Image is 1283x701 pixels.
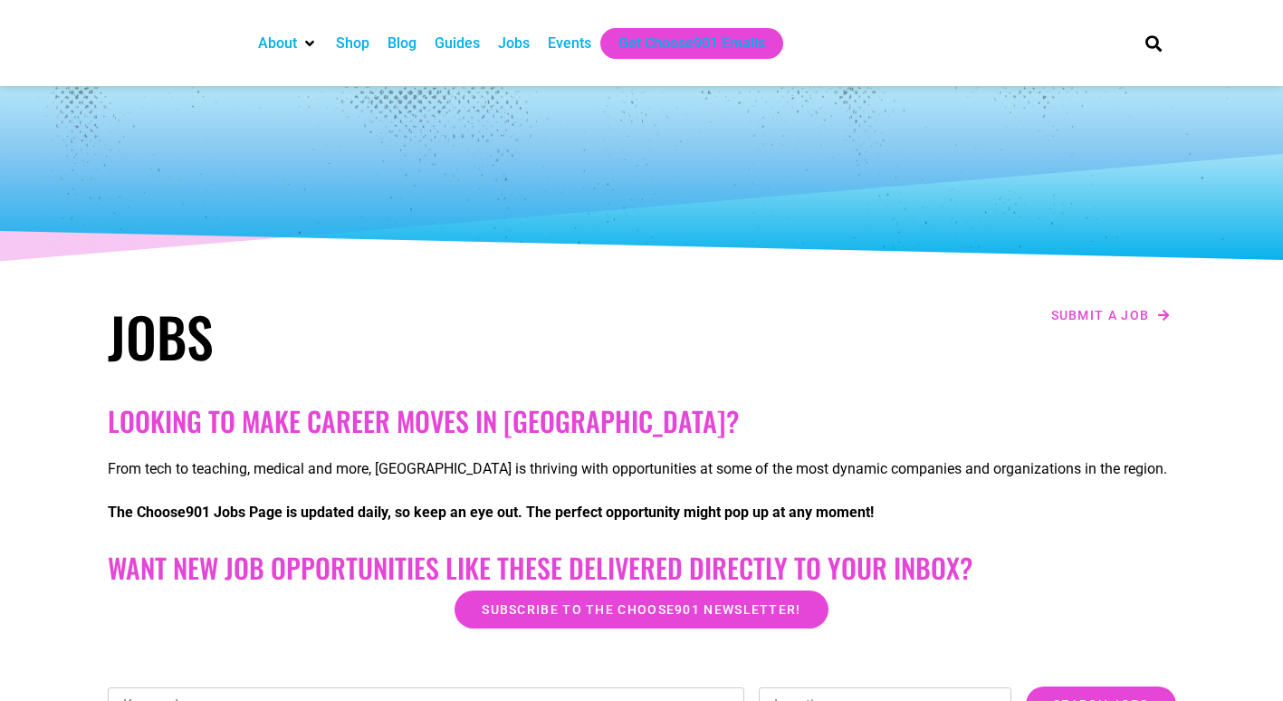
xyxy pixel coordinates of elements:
[455,591,828,629] a: Subscribe to the Choose901 newsletter!
[108,458,1176,480] p: From tech to teaching, medical and more, [GEOGRAPHIC_DATA] is thriving with opportunities at some...
[249,28,327,59] div: About
[1046,303,1176,327] a: Submit a job
[108,303,633,369] h1: Jobs
[336,33,369,54] a: Shop
[108,504,874,521] strong: The Choose901 Jobs Page is updated daily, so keep an eye out. The perfect opportunity might pop u...
[1138,28,1168,58] div: Search
[108,552,1176,584] h2: Want New Job Opportunities like these Delivered Directly to your Inbox?
[249,28,1115,59] nav: Main nav
[498,33,530,54] a: Jobs
[435,33,480,54] a: Guides
[548,33,591,54] a: Events
[388,33,416,54] a: Blog
[482,603,800,616] span: Subscribe to the Choose901 newsletter!
[1051,309,1150,322] span: Submit a job
[108,405,1176,437] h2: Looking to make career moves in [GEOGRAPHIC_DATA]?
[618,33,765,54] a: Get Choose901 Emails
[258,33,297,54] a: About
